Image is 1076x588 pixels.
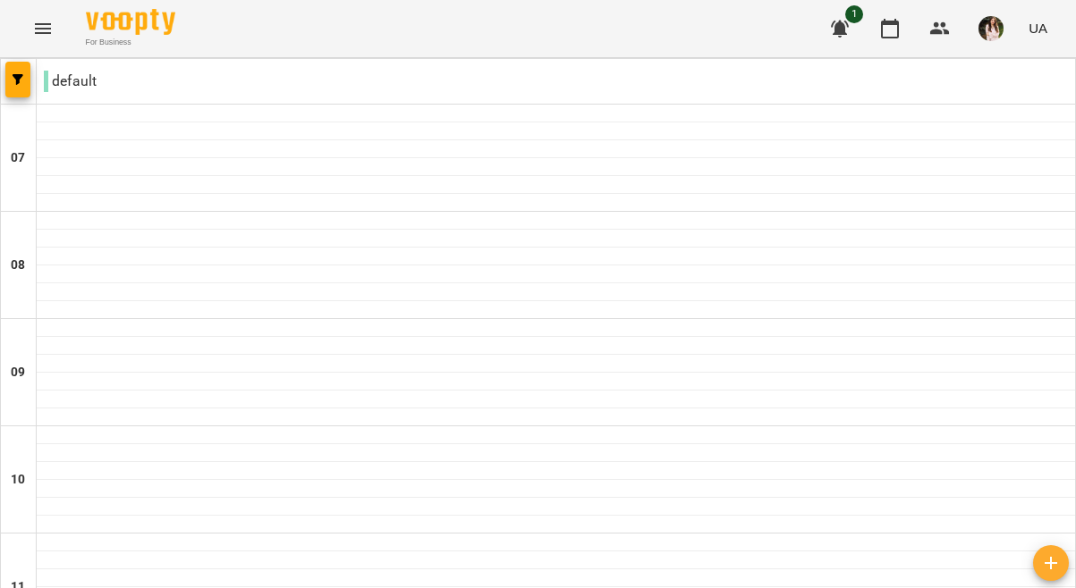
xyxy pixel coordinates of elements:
[1029,19,1047,38] span: UA
[11,256,25,275] h6: 08
[845,5,863,23] span: 1
[11,148,25,168] h6: 07
[44,71,97,92] p: default
[11,470,25,490] h6: 10
[21,7,64,50] button: Menu
[86,9,175,35] img: Voopty Logo
[1033,545,1069,581] button: Створити урок
[979,16,1004,41] img: 0c816b45d4ae52af7ed0235fc7ac0ba2.jpg
[86,37,175,48] span: For Business
[1021,12,1055,45] button: UA
[11,363,25,382] h6: 09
